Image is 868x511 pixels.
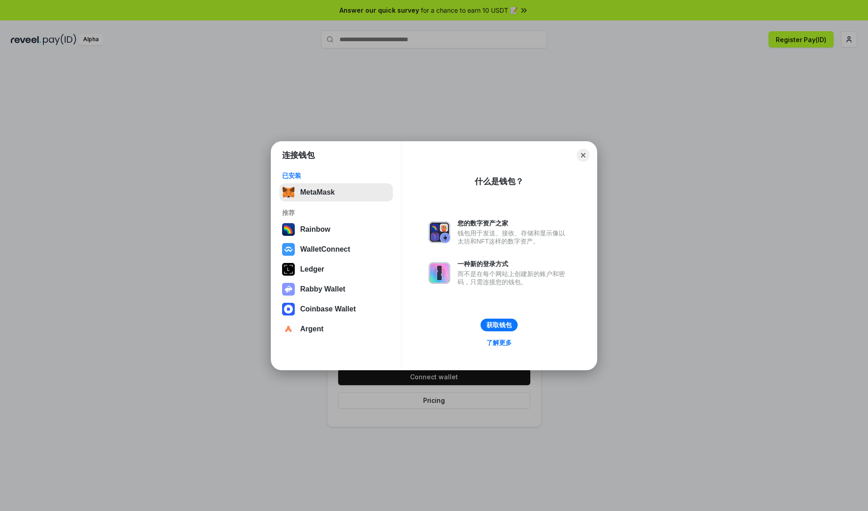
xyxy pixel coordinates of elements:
[279,183,393,201] button: MetaMask
[279,280,393,298] button: Rabby Wallet
[279,260,393,278] button: Ledger
[300,188,335,196] div: MetaMask
[475,176,524,187] div: 什么是钱包？
[282,283,295,296] img: svg+xml,%3Csvg%20xmlns%3D%22http%3A%2F%2Fwww.w3.org%2F2000%2Fsvg%22%20fill%3D%22none%22%20viewBox...
[458,270,570,286] div: 而不是在每个网站上创建新的账户和密码，只需连接您的钱包。
[486,321,512,329] div: 获取钱包
[282,243,295,256] img: svg+xml,%3Csvg%20width%3D%2228%22%20height%3D%2228%22%20viewBox%3D%220%200%2028%2028%22%20fill%3D...
[282,223,295,236] img: svg+xml,%3Csvg%20width%3D%22120%22%20height%3D%22120%22%20viewBox%3D%220%200%20120%20120%22%20fil...
[282,172,390,180] div: 已安装
[282,303,295,315] img: svg+xml,%3Csvg%20width%3D%2228%22%20height%3D%2228%22%20viewBox%3D%220%200%2028%2028%22%20fill%3D...
[279,300,393,318] button: Coinbase Wallet
[481,319,518,331] button: 获取钱包
[300,225,330,234] div: Rainbow
[279,240,393,258] button: WalletConnect
[300,285,345,293] div: Rabby Wallet
[458,260,570,268] div: 一种新的登录方式
[300,265,324,273] div: Ledger
[282,150,315,161] h1: 连接钱包
[300,305,356,313] div: Coinbase Wallet
[429,221,450,243] img: svg+xml,%3Csvg%20xmlns%3D%22http%3A%2F%2Fwww.w3.org%2F2000%2Fsvg%22%20fill%3D%22none%22%20viewBox...
[429,262,450,284] img: svg+xml,%3Csvg%20xmlns%3D%22http%3A%2F%2Fwww.w3.org%2F2000%2Fsvg%22%20fill%3D%22none%22%20viewBox...
[300,245,350,253] div: WalletConnect
[282,263,295,276] img: svg+xml,%3Csvg%20xmlns%3D%22http%3A%2F%2Fwww.w3.org%2F2000%2Fsvg%22%20width%3D%2228%22%20height%3...
[282,209,390,217] div: 推荐
[458,229,570,245] div: 钱包用于发送、接收、存储和显示像以太坊和NFT这样的数字资产。
[279,320,393,338] button: Argent
[577,149,590,162] button: Close
[481,337,517,349] a: 了解更多
[458,219,570,227] div: 您的数字资产之家
[279,220,393,239] button: Rainbow
[486,339,512,347] div: 了解更多
[282,186,295,199] img: svg+xml,%3Csvg%20fill%3D%22none%22%20height%3D%2233%22%20viewBox%3D%220%200%2035%2033%22%20width%...
[282,323,295,335] img: svg+xml,%3Csvg%20width%3D%2228%22%20height%3D%2228%22%20viewBox%3D%220%200%2028%2028%22%20fill%3D...
[300,325,324,333] div: Argent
